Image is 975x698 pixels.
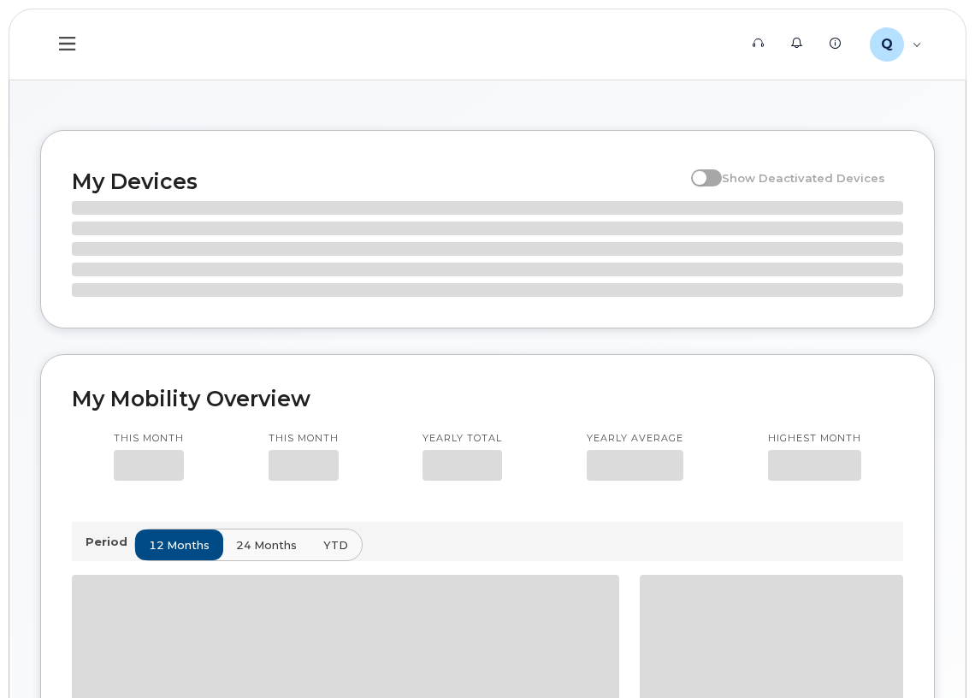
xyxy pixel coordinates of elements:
span: 24 months [236,537,297,553]
p: Highest month [768,432,861,446]
p: Yearly total [422,432,502,446]
h2: My Mobility Overview [72,386,903,411]
span: YTD [323,537,348,553]
input: Show Deactivated Devices [691,162,705,175]
p: Yearly average [587,432,683,446]
span: Show Deactivated Devices [722,171,885,185]
h2: My Devices [72,169,682,194]
p: Period [86,534,134,550]
p: This month [269,432,339,446]
p: This month [114,432,184,446]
